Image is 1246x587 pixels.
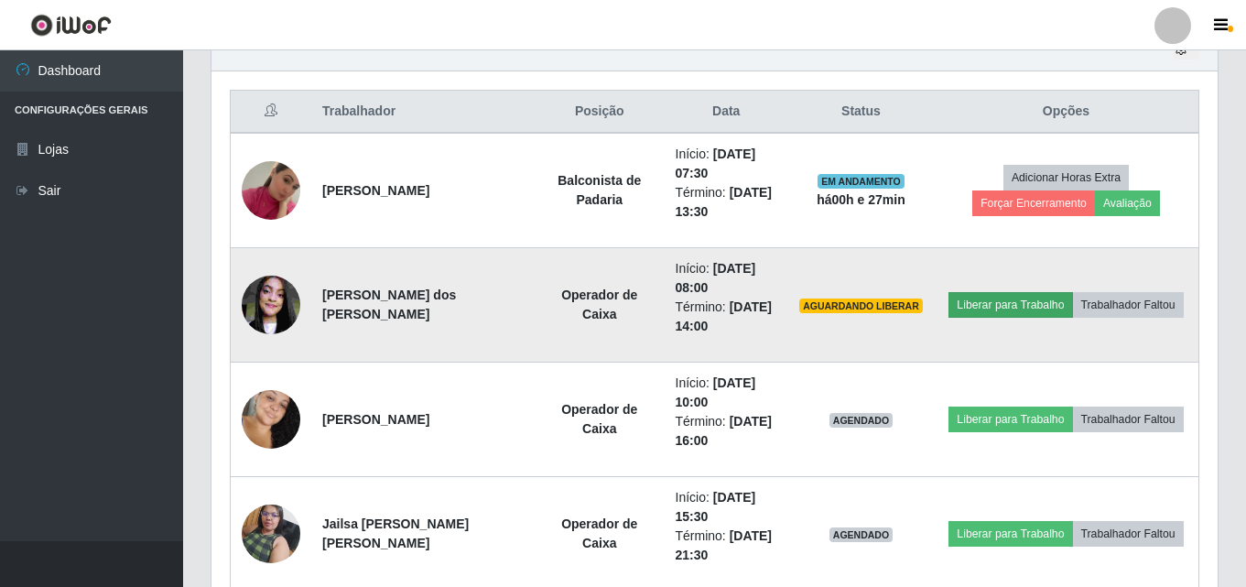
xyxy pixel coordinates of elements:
th: Status [788,91,934,134]
th: Posição [535,91,664,134]
th: Trabalhador [311,91,535,134]
button: Avaliação [1095,190,1160,216]
li: Início: [676,374,777,412]
img: 1741890042510.jpeg [242,138,300,243]
strong: Jailsa [PERSON_NAME] [PERSON_NAME] [322,516,469,550]
th: Opções [934,91,1199,134]
button: Trabalhador Faltou [1073,407,1184,432]
button: Liberar para Trabalho [948,292,1072,318]
strong: há 00 h e 27 min [817,192,905,207]
th: Data [665,91,788,134]
button: Trabalhador Faltou [1073,292,1184,318]
strong: Operador de Caixa [561,402,637,436]
time: [DATE] 10:00 [676,375,756,409]
time: [DATE] 07:30 [676,147,756,180]
li: Início: [676,145,777,183]
strong: [PERSON_NAME] [322,183,429,198]
li: Início: [676,488,777,527]
strong: Balconista de Padaria [558,173,641,207]
li: Término: [676,183,777,222]
button: Forçar Encerramento [972,190,1095,216]
time: [DATE] 08:00 [676,261,756,295]
img: CoreUI Logo [30,14,112,37]
span: AGENDADO [829,413,894,428]
li: Término: [676,298,777,336]
strong: Operador de Caixa [561,288,637,321]
li: Início: [676,259,777,298]
span: EM ANDAMENTO [818,174,905,189]
time: [DATE] 15:30 [676,490,756,524]
span: AGUARDANDO LIBERAR [799,299,923,313]
button: Adicionar Horas Extra [1003,165,1129,190]
img: 1749692047494.jpeg [242,495,300,572]
strong: Operador de Caixa [561,516,637,550]
li: Término: [676,527,777,565]
img: 1650504454448.jpeg [242,266,300,343]
button: Trabalhador Faltou [1073,521,1184,547]
img: 1750087788307.jpeg [242,375,300,464]
strong: [PERSON_NAME] dos [PERSON_NAME] [322,288,456,321]
button: Liberar para Trabalho [948,407,1072,432]
strong: [PERSON_NAME] [322,412,429,427]
button: Liberar para Trabalho [948,521,1072,547]
li: Término: [676,412,777,451]
span: AGENDADO [829,527,894,542]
